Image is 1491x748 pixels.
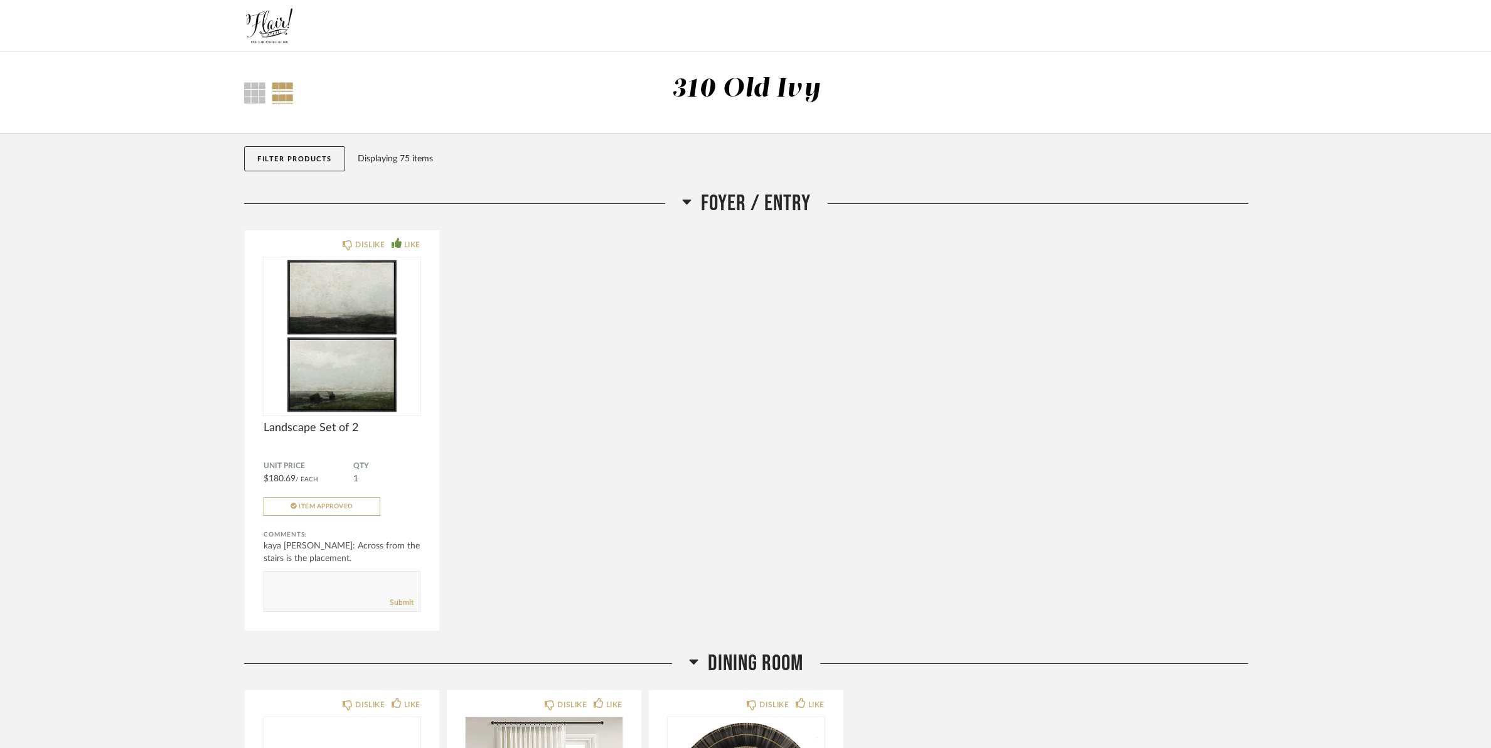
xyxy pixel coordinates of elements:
span: Unit Price [264,461,353,471]
a: Submit [390,597,414,608]
span: QTY [353,461,420,471]
div: LIKE [404,238,420,251]
div: DISLIKE [557,698,587,711]
span: Item Approved [299,503,353,510]
span: Landscape Set of 2 [264,421,420,435]
div: DISLIKE [355,238,385,251]
span: Dining Room [708,650,803,677]
span: $180.69 [264,474,296,483]
span: / Each [296,476,318,483]
div: Comments: [264,528,420,541]
div: Displaying 75 items [358,152,1242,166]
span: Foyer / Entry [701,190,811,217]
div: DISLIKE [759,698,789,711]
div: DISLIKE [355,698,385,711]
img: 033f21a0-ff85-48b8-928d-880ea9e7c5ae.jpg [244,1,294,51]
img: undefined [264,257,420,414]
div: 310 Old Ivy [672,76,820,102]
span: 1 [353,474,358,483]
div: kaya [PERSON_NAME]: Across from the stairs is the placement. [264,540,420,565]
div: LIKE [606,698,623,711]
div: LIKE [404,698,420,711]
button: Item Approved [264,497,380,516]
div: LIKE [808,698,825,711]
button: Filter Products [244,146,345,171]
